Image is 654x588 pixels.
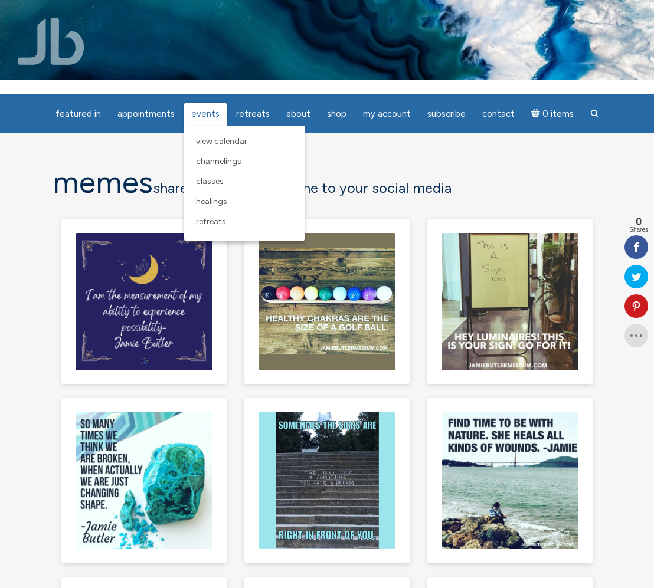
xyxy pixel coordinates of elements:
[279,103,318,126] a: About
[53,166,601,205] h1: memes
[190,152,299,172] a: Channelings
[76,412,212,549] img: actually
[190,132,299,152] a: View Calendar
[524,101,581,126] a: Cart0 items
[442,233,578,370] img: obvious
[442,412,578,549] img: time to soothe
[18,18,84,65] img: Jamie Butler. The Everyday Medium
[191,109,220,119] span: Events
[184,103,227,126] a: Events
[117,109,175,119] span: Appointments
[542,110,574,119] span: 0 items
[629,227,648,233] span: Shares
[76,233,212,370] img: I am the Measurement
[259,412,395,549] img: admit it
[196,196,227,206] span: Healings
[110,103,182,126] a: Appointments
[356,103,418,126] a: My Account
[363,109,411,119] span: My Account
[196,216,226,226] span: Retreats
[153,179,452,196] span: share your favorite meme to your social media
[190,172,299,192] a: Classes
[475,103,522,126] a: Contact
[259,233,395,370] img: size matters
[196,176,224,186] span: Classes
[482,109,515,119] span: Contact
[236,109,270,119] span: Retreats
[320,103,354,126] a: Shop
[286,109,310,119] span: About
[229,103,277,126] a: Retreats
[190,212,299,232] a: Retreats
[427,109,466,119] span: Subscribe
[196,156,241,166] span: Channelings
[327,109,346,119] span: Shop
[48,103,108,126] a: featured in
[531,109,542,119] i: Cart
[55,109,101,119] span: featured in
[190,192,299,212] a: Healings
[420,103,473,126] a: Subscribe
[196,136,247,146] span: View Calendar
[629,216,648,227] span: 0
